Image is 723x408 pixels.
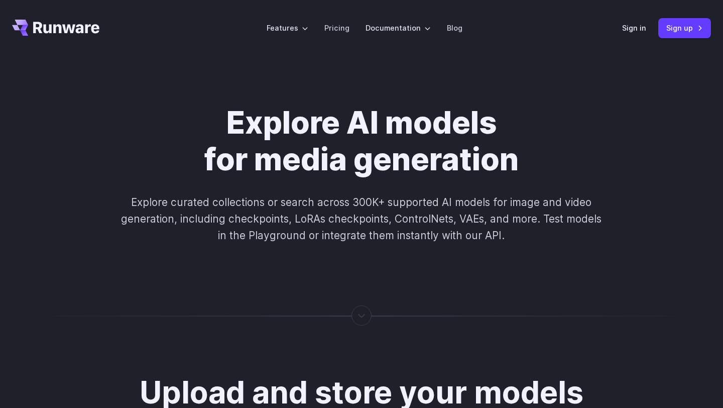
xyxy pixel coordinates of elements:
[366,22,431,34] label: Documentation
[267,22,308,34] label: Features
[82,105,641,178] h1: Explore AI models for media generation
[324,22,349,34] a: Pricing
[622,22,646,34] a: Sign in
[447,22,462,34] a: Blog
[658,18,711,38] a: Sign up
[12,20,99,36] a: Go to /
[117,194,606,244] p: Explore curated collections or search across 300K+ supported AI models for image and video genera...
